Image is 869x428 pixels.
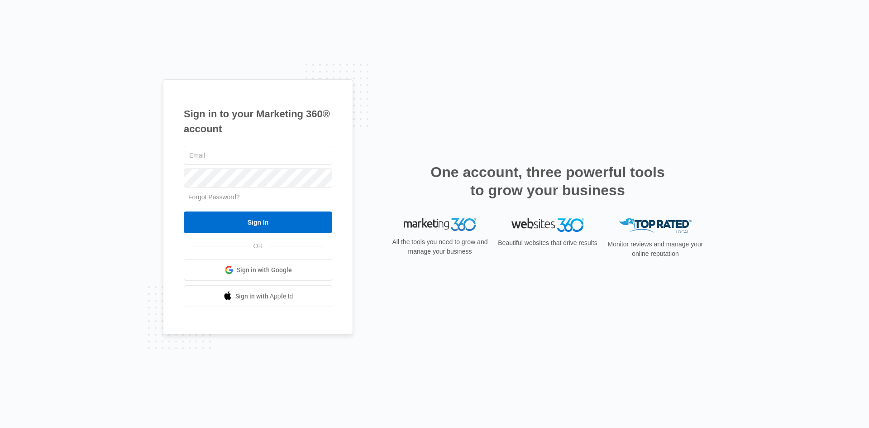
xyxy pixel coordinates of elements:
[188,193,240,201] a: Forgot Password?
[511,218,584,231] img: Websites 360
[184,285,332,307] a: Sign in with Apple Id
[237,265,292,275] span: Sign in with Google
[404,218,476,231] img: Marketing 360
[184,106,332,136] h1: Sign in to your Marketing 360® account
[235,292,293,301] span: Sign in with Apple Id
[619,218,692,233] img: Top Rated Local
[184,259,332,281] a: Sign in with Google
[247,241,269,251] span: OR
[184,146,332,165] input: Email
[389,237,491,256] p: All the tools you need to grow and manage your business
[605,240,706,259] p: Monitor reviews and manage your online reputation
[184,212,332,233] input: Sign In
[497,238,598,248] p: Beautiful websites that drive results
[428,163,668,199] h2: One account, three powerful tools to grow your business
